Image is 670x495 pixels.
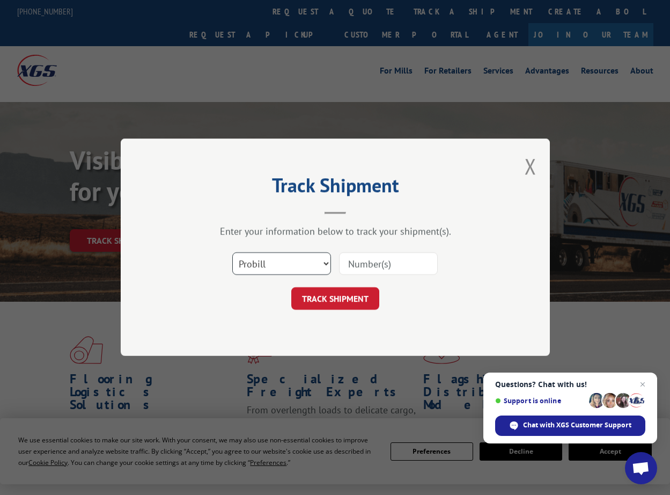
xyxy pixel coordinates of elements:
[625,452,657,484] div: Open chat
[174,178,496,198] h2: Track Shipment
[525,152,536,180] button: Close modal
[495,416,645,436] div: Chat with XGS Customer Support
[174,225,496,238] div: Enter your information below to track your shipment(s).
[495,397,585,405] span: Support is online
[291,288,379,310] button: TRACK SHIPMENT
[636,378,649,391] span: Close chat
[339,253,438,275] input: Number(s)
[523,420,631,430] span: Chat with XGS Customer Support
[495,380,645,389] span: Questions? Chat with us!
